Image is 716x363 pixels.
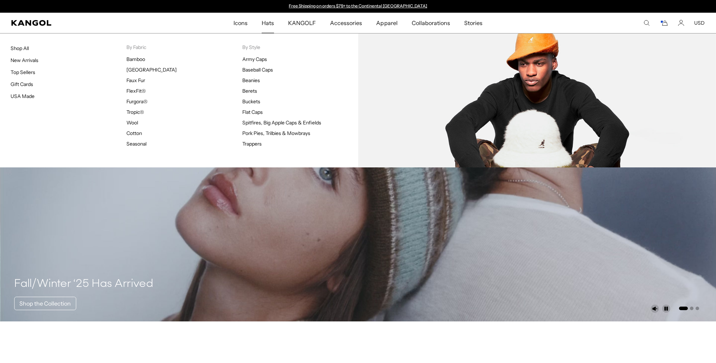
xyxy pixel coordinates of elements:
a: USA Made [11,93,35,99]
a: Bamboo [126,56,145,62]
span: Accessories [330,13,362,33]
button: Unmute [650,304,659,313]
a: Faux Fur [126,77,145,84]
a: Beanies [242,77,260,84]
button: Go to slide 1 [679,307,688,310]
a: Spitfires, Big Apple Caps & Enfields [242,119,321,126]
a: Buckets [242,98,260,105]
a: Shop All [11,45,29,51]
a: Free Shipping on orders $79+ to the Continental [GEOGRAPHIC_DATA] [289,3,427,8]
p: By Fabric [126,44,242,50]
a: Seasonal [126,141,147,147]
a: Berets [242,88,257,94]
span: Icons [234,13,248,33]
a: Icons [226,13,255,33]
button: Go to slide 3 [696,307,699,310]
a: KANGOLF [281,13,323,33]
a: Flat Caps [242,109,263,115]
a: Kangol [11,20,155,26]
span: Apparel [376,13,397,33]
a: Top Sellers [11,69,35,75]
a: Pork Pies, Trilbies & Mowbrays [242,130,311,136]
a: Apparel [369,13,404,33]
button: USD [694,20,705,26]
a: Collaborations [405,13,457,33]
a: Account [678,20,684,26]
button: Pause [662,304,670,313]
div: 1 of 2 [286,4,431,9]
span: Collaborations [412,13,450,33]
a: Furgora® [126,98,148,105]
summary: Search here [643,20,650,26]
button: Cart [660,20,668,26]
slideshow-component: Announcement bar [286,4,431,9]
a: Baseball Caps [242,67,273,73]
div: Announcement [286,4,431,9]
a: Hats [255,13,281,33]
a: Wool [126,119,138,126]
span: KANGOLF [288,13,316,33]
p: By Style [242,44,358,50]
h4: Fall/Winter ‘25 Has Arrived [14,277,153,291]
a: New Arrivals [11,57,38,63]
button: Go to slide 2 [690,307,693,310]
a: Stories [457,13,490,33]
a: Gift Cards [11,81,33,87]
a: Cotton [126,130,142,136]
span: Hats [262,13,274,33]
a: Trappers [242,141,262,147]
a: [GEOGRAPHIC_DATA] [126,67,177,73]
a: FlexFit® [126,88,146,94]
span: Stories [464,13,482,33]
a: Tropic® [126,109,144,115]
ul: Select a slide to show [678,305,699,311]
a: Army Caps [242,56,267,62]
a: Accessories [323,13,369,33]
a: Shop the Collection [14,297,76,310]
